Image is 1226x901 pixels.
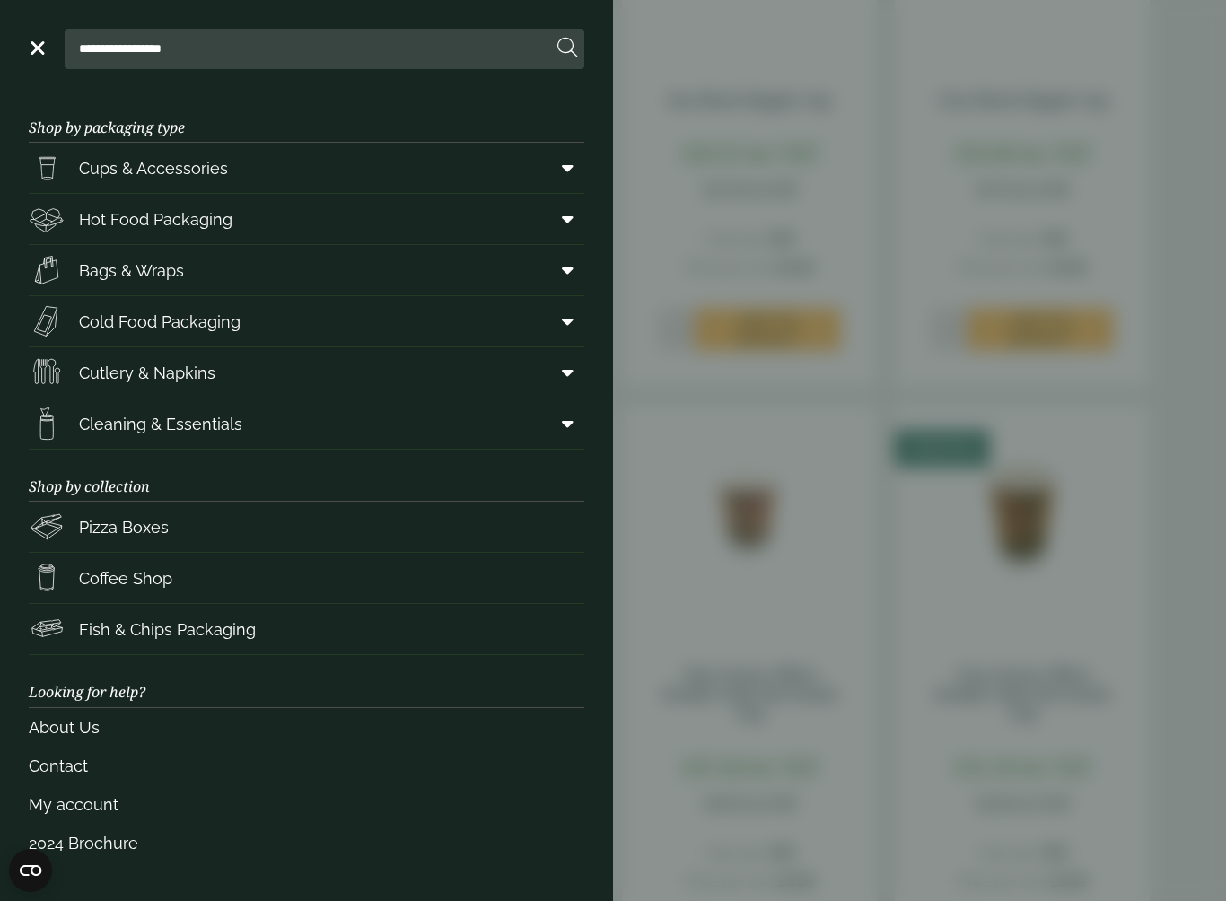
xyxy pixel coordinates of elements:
a: Hot Food Packaging [29,194,584,244]
a: 2024 Brochure [29,824,584,862]
a: Bags & Wraps [29,245,584,295]
span: Cups & Accessories [79,156,228,180]
h3: Shop by packaging type [29,91,584,143]
span: Cutlery & Napkins [79,361,215,385]
a: Fish & Chips Packaging [29,604,584,654]
img: open-wipe.svg [29,406,65,442]
span: Cold Food Packaging [79,310,241,334]
img: PintNhalf_cup.svg [29,150,65,186]
img: Sandwich_box.svg [29,303,65,339]
a: About Us [29,708,584,747]
a: Cups & Accessories [29,143,584,193]
img: HotDrink_paperCup.svg [29,560,65,596]
button: Open CMP widget [9,849,52,892]
h3: Shop by collection [29,450,584,502]
a: Cutlery & Napkins [29,347,584,398]
img: Pizza_boxes.svg [29,509,65,545]
span: Coffee Shop [79,566,172,590]
a: Contact [29,747,584,785]
a: Coffee Shop [29,553,584,603]
span: Hot Food Packaging [79,207,232,232]
img: Cutlery.svg [29,354,65,390]
a: Cleaning & Essentials [29,398,584,449]
span: Cleaning & Essentials [79,412,242,436]
img: Paper_carriers.svg [29,252,65,288]
span: Fish & Chips Packaging [79,617,256,642]
span: Pizza Boxes [79,515,169,539]
a: Pizza Boxes [29,502,584,552]
img: Deli_box.svg [29,201,65,237]
span: Bags & Wraps [79,258,184,283]
img: FishNchip_box.svg [29,611,65,647]
a: Cold Food Packaging [29,296,584,346]
a: My account [29,785,584,824]
h3: Looking for help? [29,655,584,707]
